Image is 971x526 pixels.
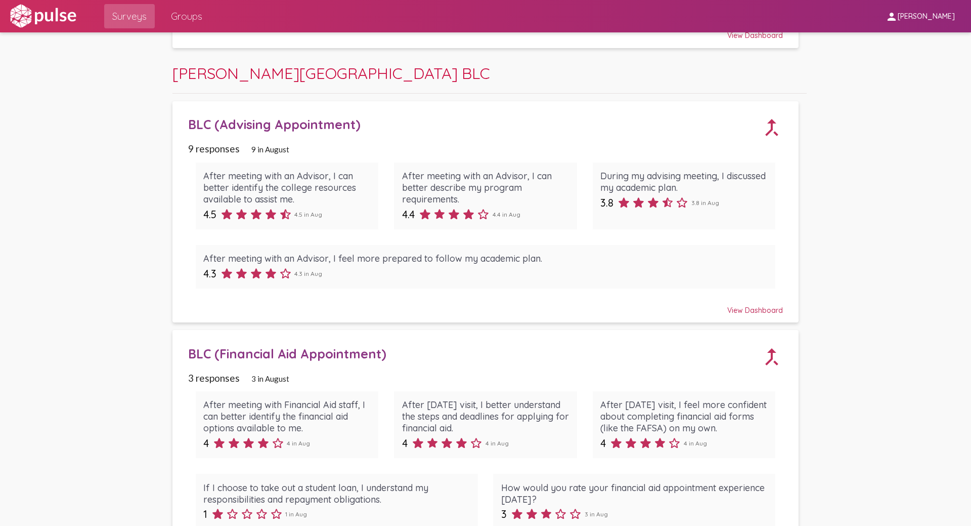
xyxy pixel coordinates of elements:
div: View Dashboard [188,297,783,315]
span: [PERSON_NAME][GEOGRAPHIC_DATA] BLC [172,63,490,83]
div: After meeting with an Advisor, I can better describe my program requirements. [402,170,569,205]
div: After meeting with an Advisor, I feel more prepared to follow my academic plan. [203,253,767,264]
span: 4.4 [402,208,415,221]
span: Surveys [112,7,147,25]
img: white-logo.svg [8,4,78,29]
span: 1 in Aug [285,510,307,518]
span: 4 in Aug [287,439,310,447]
span: 3 in August [251,374,289,383]
span: [PERSON_NAME] [898,12,955,21]
span: 1 [203,508,207,520]
span: 4 [600,437,606,450]
div: How would you rate your financial aid appointment experience [DATE]? [501,482,768,505]
div: After meeting with Financial Aid staff, I can better identify the financial aid options available... [203,399,371,434]
span: 4.3 [203,267,216,280]
span: 4 [203,437,209,450]
span: 3 responses [188,372,240,384]
div: After meeting with an Advisor, I can better identify the college resources available to assist me. [203,170,371,205]
mat-icon: call_merge [749,105,794,150]
div: After [DATE] visit, I better understand the steps and deadlines for applying for financial aid. [402,399,569,434]
div: BLC (Financial Aid Appointment) [188,346,761,361]
div: BLC (Advising Appointment) [188,116,761,132]
span: 4.5 [203,208,216,221]
a: Groups [163,4,210,28]
span: 4 in Aug [485,439,509,447]
span: 3.8 in Aug [691,199,719,207]
span: 4 in Aug [684,439,707,447]
mat-icon: person [886,11,898,23]
span: 3.8 [600,196,613,209]
div: After [DATE] visit, I feel more confident about completing financial aid forms (like the FAFSA) o... [600,399,768,434]
span: 9 in August [251,145,289,154]
span: 9 responses [188,143,240,154]
span: 4 [402,437,408,450]
span: Groups [171,7,202,25]
mat-icon: call_merge [749,335,794,379]
a: Surveys [104,4,155,28]
span: 3 in Aug [585,510,608,518]
span: 4.5 in Aug [294,211,322,218]
div: During my advising meeting, I discussed my academic plan. [600,170,768,193]
a: BLC (Advising Appointment)9 responses9 in AugustAfter meeting with an Advisor, I can better ident... [172,101,799,322]
span: 4.3 in Aug [294,270,322,277]
span: 3 [501,508,507,520]
span: 4.4 in Aug [493,211,520,218]
button: [PERSON_NAME] [877,7,963,25]
div: If I choose to take out a student loan, I understand my responsibilities and repayment obligations. [203,482,470,505]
